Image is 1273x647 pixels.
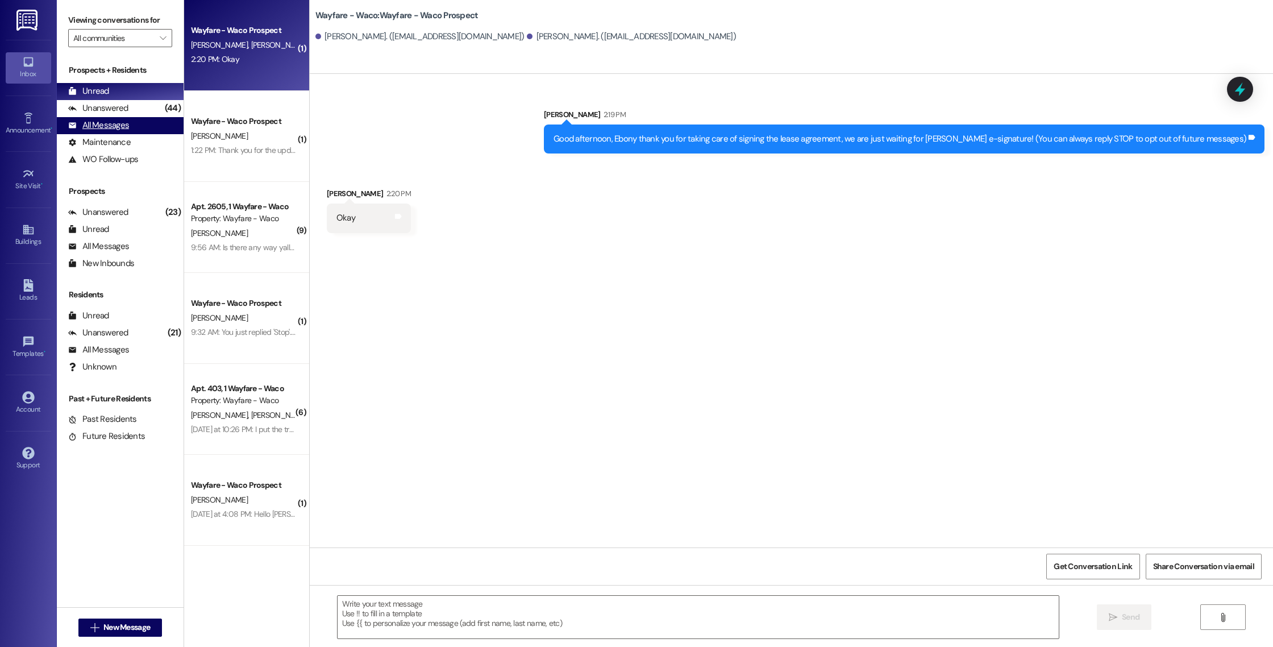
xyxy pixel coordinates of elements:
div: All Messages [68,344,129,356]
i:  [1218,613,1227,622]
a: Site Visit • [6,164,51,195]
div: Maintenance [68,136,131,148]
div: 1:22 PM: Thank you for the update! Have a great day! [191,145,365,155]
input: All communities [73,29,154,47]
div: Past + Future Residents [57,393,184,405]
div: Apt. 2605, 1 Wayfare - Waco [191,201,296,213]
span: • [41,180,43,188]
span: • [44,348,45,356]
a: Templates • [6,332,51,363]
div: [PERSON_NAME]. ([EMAIL_ADDRESS][DOMAIN_NAME]) [315,31,525,43]
div: Unanswered [68,102,128,114]
div: Property: Wayfare - Waco [191,395,296,407]
div: Prospects [57,185,184,197]
div: Apt. 403, 1 Wayfare - Waco [191,383,296,395]
img: ResiDesk Logo [16,10,40,31]
div: Good afternoon, Ebony thank you for taking care of signing the lease agreement, we are just waiti... [554,133,1246,145]
div: WO Follow-ups [68,154,138,165]
button: Get Conversation Link [1046,554,1139,579]
div: All Messages [68,240,129,252]
div: 9:32 AM: You just replied 'Stop'. Are you sure you want to opt out of this thread? Please reply w... [191,327,625,337]
button: Send [1097,604,1152,630]
div: Past Residents [68,413,137,425]
div: Unanswered [68,327,128,339]
a: Account [6,388,51,418]
div: Unanswered [68,206,128,218]
div: All Messages [68,119,129,131]
div: Unread [68,85,109,97]
span: [PERSON_NAME] [191,410,251,420]
div: Wayfare - Waco Prospect [191,24,296,36]
div: Unread [68,223,109,235]
a: Leads [6,276,51,306]
div: 2:20 PM: Okay [191,54,239,64]
span: New Message [103,621,150,633]
span: [PERSON_NAME] [251,410,307,420]
i:  [1109,613,1117,622]
div: Wayfare - Waco Prospect [191,115,296,127]
div: [DATE] at 10:26 PM: I put the trash in can tied . It was not picked up. Did he come after 9:30. I... [191,424,687,434]
div: 2:19 PM [601,109,626,121]
label: Viewing conversations for [68,11,172,29]
i:  [90,623,99,632]
button: New Message [78,619,163,637]
button: Share Conversation via email [1146,554,1262,579]
div: 9:56 AM: Is there any way yall can give me anything to turn in to a new place I'm trying to get a... [191,242,545,252]
div: [DATE] at 4:08 PM: Hello [PERSON_NAME], I hope you are recovering well. I just wanted to check in... [191,509,872,519]
div: (44) [162,99,184,117]
span: [PERSON_NAME] [191,131,248,141]
div: New Inbounds [68,258,134,269]
span: [PERSON_NAME] [191,495,248,505]
b: Wayfare - Waco: Wayfare - Waco Prospect [315,10,479,22]
div: [PERSON_NAME] [544,109,1264,125]
div: Future Residents [68,430,145,442]
div: Wayfare - Waco Prospect [191,479,296,491]
div: (21) [165,324,184,342]
span: [PERSON_NAME] [191,40,251,50]
div: Prospects + Residents [57,64,184,76]
span: • [51,125,52,132]
i:  [160,34,166,43]
div: Residents [57,289,184,301]
span: [PERSON_NAME] [191,228,248,238]
a: Inbox [6,52,51,83]
div: Property: Wayfare - Waco [191,213,296,225]
div: [PERSON_NAME]. ([EMAIL_ADDRESS][DOMAIN_NAME]) [527,31,736,43]
span: [PERSON_NAME] [251,40,307,50]
span: Send [1122,611,1139,623]
div: [PERSON_NAME] [327,188,411,204]
div: 2:20 PM [384,188,411,200]
span: Share Conversation via email [1153,561,1254,573]
span: [PERSON_NAME] [191,313,248,323]
div: Okay [336,212,355,224]
span: Get Conversation Link [1054,561,1132,573]
div: (23) [163,204,184,221]
div: Wayfare - Waco Prospect [191,297,296,309]
a: Buildings [6,220,51,251]
div: Unknown [68,361,117,373]
a: Support [6,443,51,474]
div: Unread [68,310,109,322]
